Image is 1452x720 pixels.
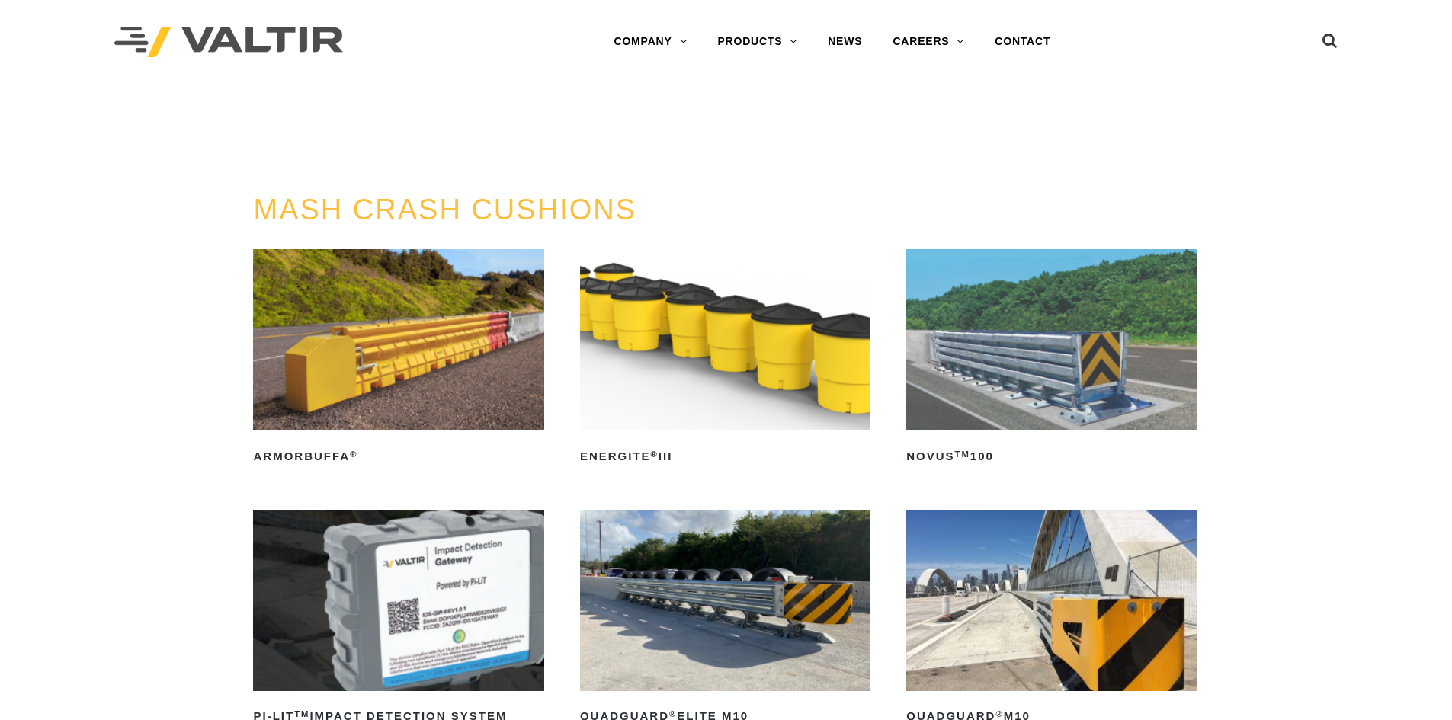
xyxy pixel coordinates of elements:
a: NOVUSTM100 [906,249,1197,469]
a: ArmorBuffa® [253,249,543,469]
a: COMPANY [598,27,702,57]
a: NEWS [813,27,877,57]
sup: ® [651,450,659,459]
a: CAREERS [877,27,979,57]
img: Valtir [114,27,343,58]
sup: TM [955,450,970,459]
sup: TM [294,709,309,718]
h2: ENERGITE III [580,444,870,469]
sup: ® [995,709,1003,718]
sup: ® [350,450,357,459]
a: ENERGITE®III [580,249,870,469]
a: CONTACT [979,27,1066,57]
a: PRODUCTS [702,27,813,57]
sup: ® [669,709,677,718]
h2: NOVUS 100 [906,444,1197,469]
a: MASH CRASH CUSHIONS [253,194,636,226]
h2: ArmorBuffa [253,444,543,469]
